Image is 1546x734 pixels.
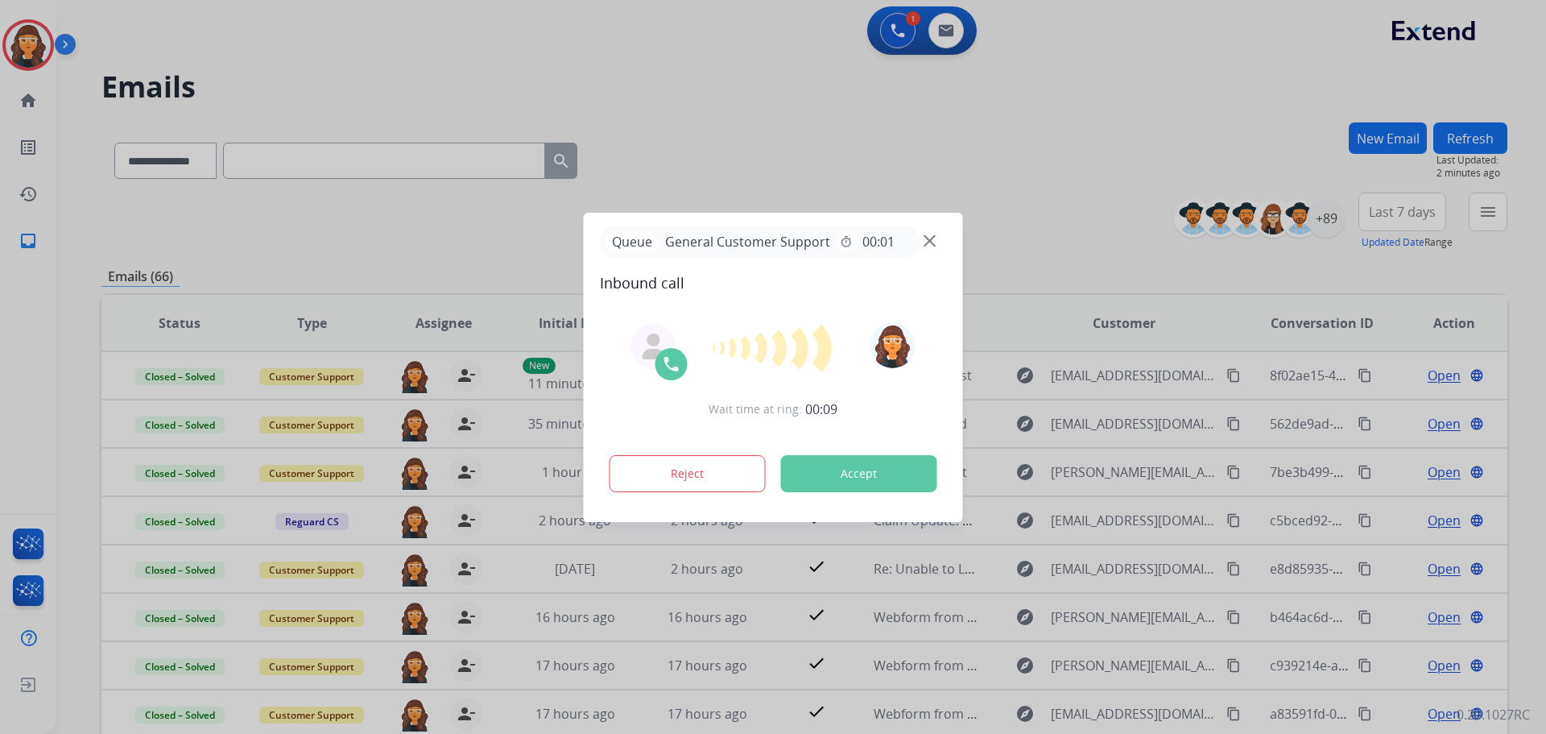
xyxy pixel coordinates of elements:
span: Wait time at ring: [709,401,802,417]
span: Inbound call [600,272,947,294]
img: call-icon [662,355,681,374]
span: General Customer Support [659,232,837,251]
p: 0.20.1027RC [1457,705,1530,724]
p: Queue [606,232,659,252]
span: 00:09 [805,400,837,419]
img: close-button [924,234,936,247]
img: avatar [870,323,915,368]
button: Accept [781,455,937,492]
button: Reject [610,455,766,492]
img: agent-avatar [641,334,667,359]
mat-icon: timer [840,235,853,248]
span: 00:01 [862,232,895,251]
